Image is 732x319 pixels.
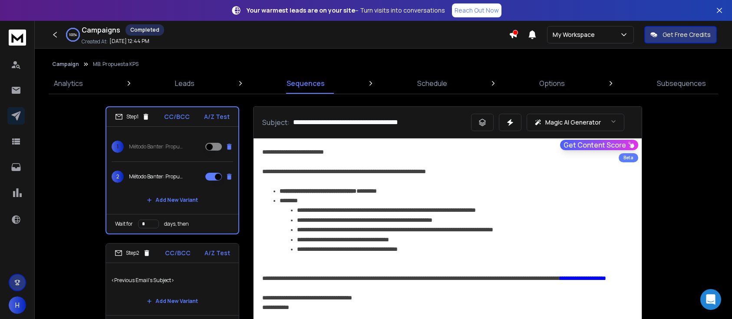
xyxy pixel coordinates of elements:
h1: Campaigns [82,25,120,35]
p: Reach Out Now [455,6,499,15]
span: 1 [112,141,124,153]
button: Campaign [52,61,79,68]
a: Sequences [281,73,330,94]
a: Analytics [49,73,88,94]
a: Options [534,73,570,94]
p: Subject: [262,117,290,128]
div: Beta [619,153,638,162]
div: Step 2 [115,249,151,257]
p: CC/BCC [164,112,190,121]
button: Add New Variant [140,293,205,310]
p: – Turn visits into conversations [247,6,445,15]
p: MB. Propuesta KPS [93,61,138,68]
img: logo [9,30,26,46]
p: Método Banter: Propuesta {{companyName}} [129,143,185,150]
p: Created At: [82,38,108,45]
p: <Previous Email's Subject> [111,268,234,293]
button: Get Free Credits [644,26,717,43]
p: Sequences [287,78,325,89]
p: Options [539,78,565,89]
p: Wait for [115,220,133,227]
p: Schedule [417,78,447,89]
a: Leads [170,73,200,94]
button: Magic AI Generator [527,114,624,131]
a: Schedule [412,73,452,94]
p: Leads [175,78,195,89]
p: Magic AI Generator [545,118,601,127]
p: [DATE] 12:44 PM [109,38,149,45]
p: Método Banter: Propuesta {{companyName}} [129,173,185,180]
div: Step 1 [115,113,150,121]
a: Reach Out Now [452,3,501,17]
p: CC/BCC [165,249,191,257]
p: My Workspace [553,30,598,39]
button: H [9,296,26,314]
p: A/Z Test [204,249,230,257]
a: Subsequences [652,73,711,94]
p: 100 % [69,32,77,37]
span: 2 [112,171,124,183]
div: Completed [125,24,164,36]
li: Step1CC/BCCA/Z Test1Método Banter: Propuesta {{companyName}}2Método Banter: Propuesta {{companyNa... [106,106,239,234]
p: days, then [164,220,189,227]
p: A/Z Test [204,112,230,121]
button: Get Content Score [560,140,638,150]
p: Subsequences [657,78,706,89]
p: Analytics [54,78,83,89]
button: Add New Variant [140,191,205,209]
strong: Your warmest leads are on your site [247,6,355,14]
div: Open Intercom Messenger [700,289,721,310]
p: Get Free Credits [663,30,711,39]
